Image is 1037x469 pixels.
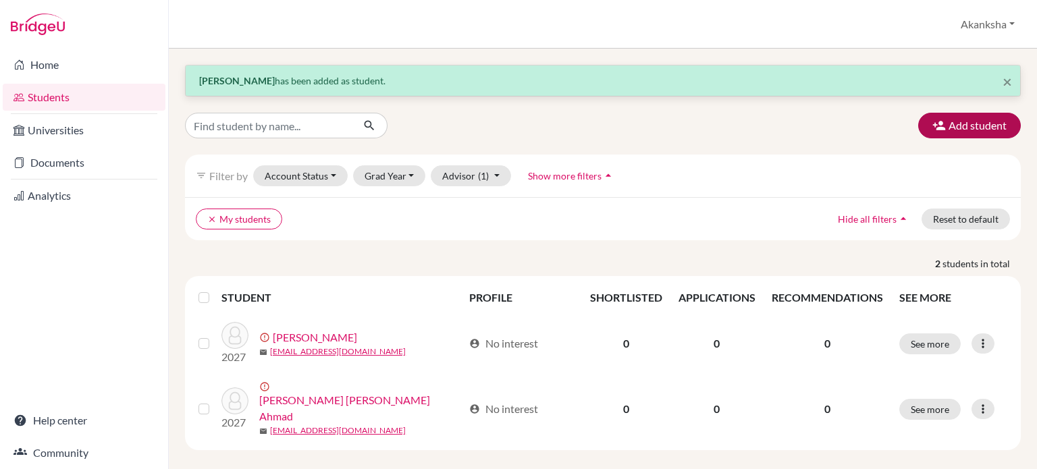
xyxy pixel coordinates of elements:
[469,401,538,417] div: No interest
[670,373,764,445] td: 0
[922,209,1010,229] button: Reset to default
[196,209,282,229] button: clearMy students
[185,113,352,138] input: Find student by name...
[209,169,248,182] span: Filter by
[221,322,248,349] img: Jayaprakash, Anagha
[772,335,883,352] p: 0
[772,401,883,417] p: 0
[897,212,910,225] i: arrow_drop_up
[582,314,670,373] td: 0
[3,149,165,176] a: Documents
[942,256,1021,271] span: students in total
[899,399,961,420] button: See more
[3,182,165,209] a: Analytics
[478,170,489,182] span: (1)
[253,165,348,186] button: Account Status
[918,113,1021,138] button: Add student
[461,281,581,314] th: PROFILE
[199,74,1007,88] p: has been added as student.
[259,348,267,356] span: mail
[582,281,670,314] th: SHORTLISTED
[3,439,165,466] a: Community
[221,349,248,365] p: 2027
[1003,72,1012,91] span: ×
[199,75,275,86] strong: [PERSON_NAME]
[11,13,65,35] img: Bridge-U
[259,381,273,392] span: error_outline
[270,346,406,358] a: [EMAIL_ADDRESS][DOMAIN_NAME]
[528,170,602,182] span: Show more filters
[764,281,891,314] th: RECOMMENDATIONS
[891,281,1015,314] th: SEE MORE
[259,332,273,343] span: error_outline
[3,84,165,111] a: Students
[270,424,406,437] a: [EMAIL_ADDRESS][DOMAIN_NAME]
[670,314,764,373] td: 0
[196,170,207,181] i: filter_list
[516,165,627,186] button: Show more filtersarrow_drop_up
[207,215,217,224] i: clear
[3,117,165,144] a: Universities
[670,281,764,314] th: APPLICATIONS
[273,329,357,346] a: [PERSON_NAME]
[582,373,670,445] td: 0
[221,414,248,431] p: 2027
[221,281,461,314] th: STUDENT
[3,51,165,78] a: Home
[259,392,463,424] a: [PERSON_NAME] [PERSON_NAME] Ahmad
[259,427,267,435] span: mail
[955,11,1021,37] button: Akanksha
[826,209,922,229] button: Hide all filtersarrow_drop_up
[3,407,165,434] a: Help center
[899,333,961,354] button: See more
[1003,74,1012,90] button: Close
[469,335,538,352] div: No interest
[221,387,248,414] img: Shaikh, Abdul Hadi Raqeeb Ahmad
[602,169,615,182] i: arrow_drop_up
[935,256,942,271] strong: 2
[838,213,897,225] span: Hide all filters
[353,165,426,186] button: Grad Year
[469,338,480,349] span: account_circle
[431,165,511,186] button: Advisor(1)
[469,404,480,414] span: account_circle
